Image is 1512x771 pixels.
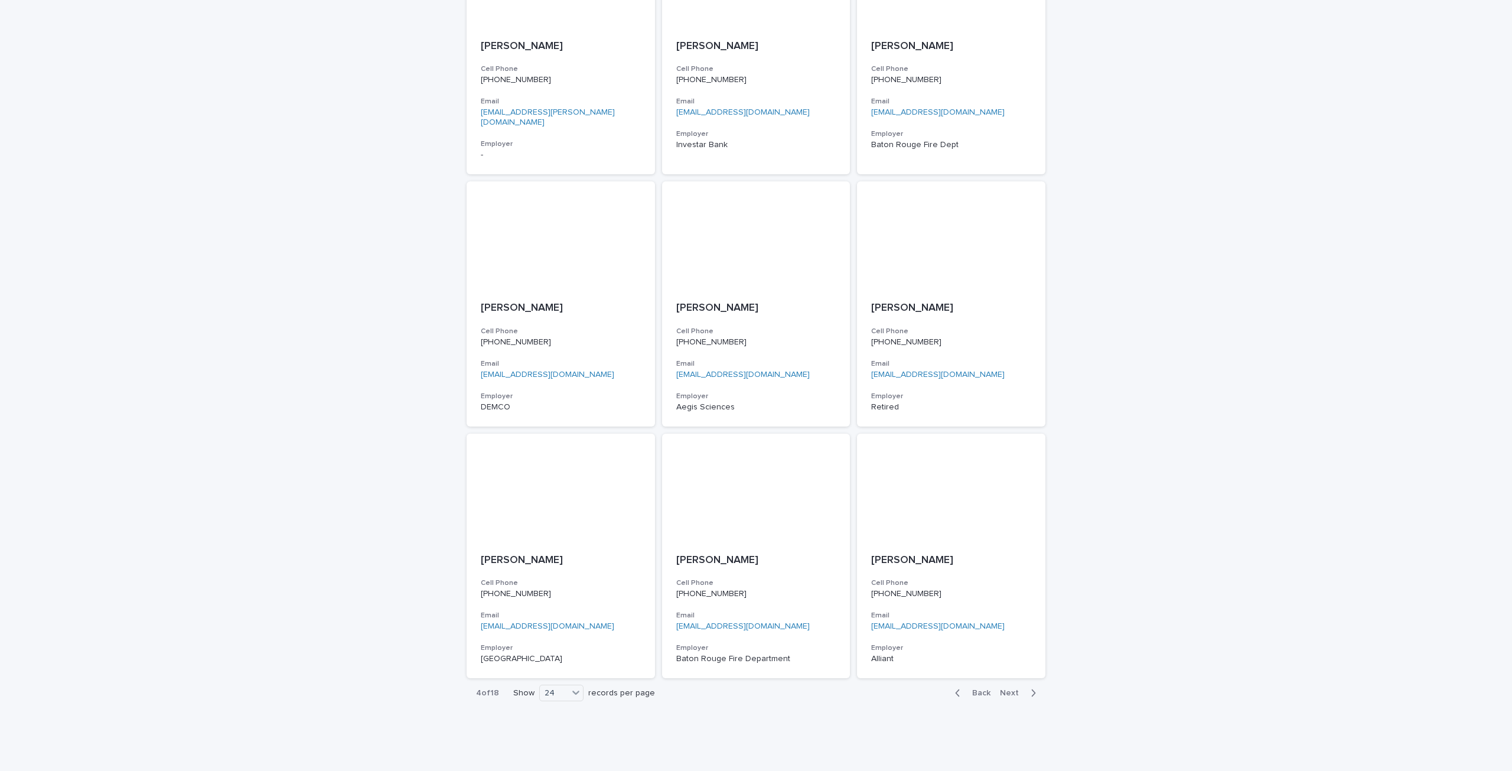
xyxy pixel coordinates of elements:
[481,359,641,369] h3: Email
[995,688,1045,698] button: Next
[676,302,836,315] p: [PERSON_NAME]
[676,590,747,598] a: [PHONE_NUMBER]
[481,139,641,149] h3: Employer
[676,370,810,379] a: [EMAIL_ADDRESS][DOMAIN_NAME]
[1000,689,1026,697] span: Next
[676,554,836,567] p: [PERSON_NAME]
[871,622,1005,630] a: [EMAIL_ADDRESS][DOMAIN_NAME]
[540,687,568,700] div: 24
[481,327,641,336] h3: Cell Phone
[481,40,641,53] p: [PERSON_NAME]
[662,434,850,679] a: [PERSON_NAME]Cell Phone[PHONE_NUMBER]Email[EMAIL_ADDRESS][DOMAIN_NAME]EmployerBaton Rouge Fire De...
[871,392,1031,401] h3: Employer
[676,359,836,369] h3: Email
[588,688,655,698] p: records per page
[481,611,641,620] h3: Email
[871,402,1031,412] p: Retired
[676,40,836,53] p: [PERSON_NAME]
[871,578,1031,588] h3: Cell Phone
[676,327,836,336] h3: Cell Phone
[481,302,641,315] p: [PERSON_NAME]
[871,554,1031,567] p: [PERSON_NAME]
[481,64,641,74] h3: Cell Phone
[871,108,1005,116] a: [EMAIL_ADDRESS][DOMAIN_NAME]
[676,622,810,630] a: [EMAIL_ADDRESS][DOMAIN_NAME]
[871,76,941,84] a: [PHONE_NUMBER]
[481,97,641,106] h3: Email
[513,688,535,698] p: Show
[857,434,1045,679] a: [PERSON_NAME]Cell Phone[PHONE_NUMBER]Email[EMAIL_ADDRESS][DOMAIN_NAME]EmployerAlliant
[676,402,836,412] p: Aegis Sciences
[871,302,1031,315] p: [PERSON_NAME]
[871,129,1031,139] h3: Employer
[871,64,1031,74] h3: Cell Phone
[481,554,641,567] p: [PERSON_NAME]
[676,129,836,139] h3: Employer
[871,654,1031,664] p: Alliant
[871,590,941,598] a: [PHONE_NUMBER]
[662,181,850,427] a: [PERSON_NAME]Cell Phone[PHONE_NUMBER]Email[EMAIL_ADDRESS][DOMAIN_NAME]EmployerAegis Sciences
[676,108,810,116] a: [EMAIL_ADDRESS][DOMAIN_NAME]
[676,611,836,620] h3: Email
[481,338,551,346] a: [PHONE_NUMBER]
[481,370,614,379] a: [EMAIL_ADDRESS][DOMAIN_NAME]
[871,338,941,346] a: [PHONE_NUMBER]
[946,688,995,698] button: Back
[871,327,1031,336] h3: Cell Phone
[481,643,641,653] h3: Employer
[676,578,836,588] h3: Cell Phone
[676,97,836,106] h3: Email
[481,622,614,630] a: [EMAIL_ADDRESS][DOMAIN_NAME]
[481,402,641,412] p: DEMCO
[871,611,1031,620] h3: Email
[676,76,747,84] a: [PHONE_NUMBER]
[481,76,551,84] a: [PHONE_NUMBER]
[871,643,1031,653] h3: Employer
[857,181,1045,427] a: [PERSON_NAME]Cell Phone[PHONE_NUMBER]Email[EMAIL_ADDRESS][DOMAIN_NAME]EmployerRetired
[481,590,551,598] a: [PHONE_NUMBER]
[871,370,1005,379] a: [EMAIL_ADDRESS][DOMAIN_NAME]
[467,679,509,708] p: 4 of 18
[676,392,836,401] h3: Employer
[467,181,655,427] a: [PERSON_NAME]Cell Phone[PHONE_NUMBER]Email[EMAIL_ADDRESS][DOMAIN_NAME]EmployerDEMCO
[676,643,836,653] h3: Employer
[871,140,1031,150] p: Baton Rouge Fire Dept
[871,40,1031,53] p: [PERSON_NAME]
[676,64,836,74] h3: Cell Phone
[871,359,1031,369] h3: Email
[481,150,641,160] p: -
[467,434,655,679] a: [PERSON_NAME]Cell Phone[PHONE_NUMBER]Email[EMAIL_ADDRESS][DOMAIN_NAME]Employer[GEOGRAPHIC_DATA]
[481,392,641,401] h3: Employer
[481,654,641,664] p: [GEOGRAPHIC_DATA]
[871,97,1031,106] h3: Email
[676,338,747,346] a: [PHONE_NUMBER]
[676,654,836,664] p: Baton Rouge Fire Department
[481,108,615,126] a: [EMAIL_ADDRESS][PERSON_NAME][DOMAIN_NAME]
[481,578,641,588] h3: Cell Phone
[676,140,836,150] p: Investar Bank
[965,689,990,697] span: Back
